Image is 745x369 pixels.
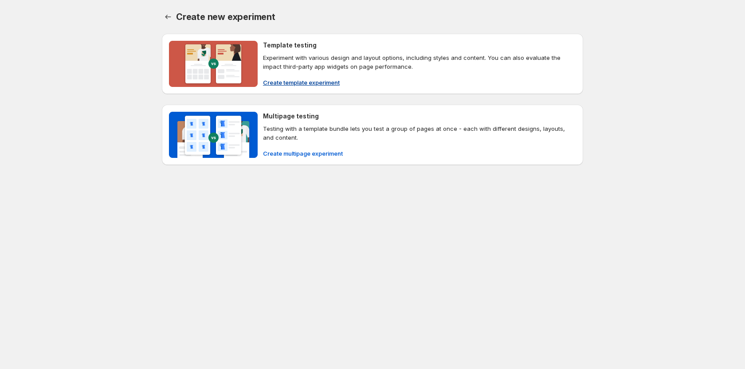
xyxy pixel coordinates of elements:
[263,53,576,71] p: Experiment with various design and layout options, including styles and content. You can also eva...
[263,41,317,50] h4: Template testing
[258,146,348,161] button: Create multipage experiment
[176,12,275,22] span: Create new experiment
[263,149,343,158] span: Create multipage experiment
[169,112,258,158] img: Multipage testing
[258,75,345,90] button: Create template experiment
[169,41,258,87] img: Template testing
[263,124,576,142] p: Testing with a template bundle lets you test a group of pages at once - each with different desig...
[263,112,319,121] h4: Multipage testing
[162,11,174,23] button: Back
[263,78,340,87] span: Create template experiment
